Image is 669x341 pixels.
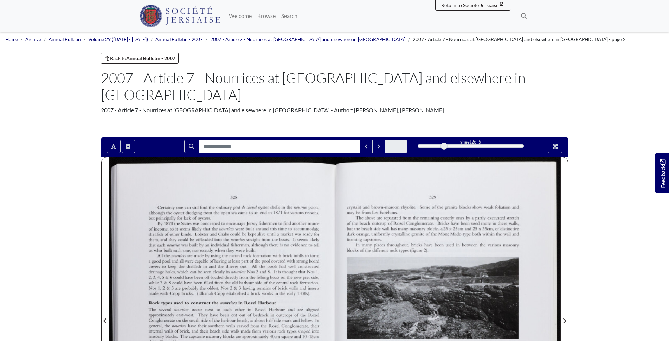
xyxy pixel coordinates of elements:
a: Société Jersiaise logo [140,3,221,29]
button: Next Match [372,140,385,153]
strong: Annual Bulletin - 2007 [126,55,175,61]
input: Search for [199,140,360,153]
span: 2 [471,139,474,145]
div: sheet of 5 [418,139,524,145]
h1: 2007 - Article 7 - Nourrices at [GEOGRAPHIC_DATA] and elsewhere in [GEOGRAPHIC_DATA] [101,69,568,103]
a: Search [278,9,300,23]
img: Société Jersiaise [140,5,221,27]
span: 2007 - Article 7 - Nourrices at [GEOGRAPHIC_DATA] and elsewhere in [GEOGRAPHIC_DATA] - page 2 [413,37,626,42]
a: Home [5,37,18,42]
a: Annual Bulletin - 2007 [155,37,203,42]
a: Welcome [226,9,255,23]
a: Annual Bulletin [49,37,81,42]
button: Search [184,140,199,153]
a: Volume 29 ([DATE] - [DATE]) [88,37,148,42]
span: Return to Société Jersiaise [441,2,498,8]
button: Full screen mode [548,140,562,153]
a: Back toAnnual Bulletin - 2007 [101,53,179,64]
button: Open transcription window [122,140,135,153]
button: Toggle text selection (Alt+T) [107,140,121,153]
div: 2007 - Article 7 - Nourrices at [GEOGRAPHIC_DATA] and elsewhere in [GEOGRAPHIC_DATA] - Author: [P... [101,106,568,114]
button: Previous Match [360,140,373,153]
a: 2007 - Article 7 - Nourrices at [GEOGRAPHIC_DATA] and elsewhere in [GEOGRAPHIC_DATA] [210,37,405,42]
a: Browse [255,9,278,23]
span: Feedback [658,159,667,188]
a: Archive [25,37,41,42]
a: Would you like to provide feedback? [655,153,669,193]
